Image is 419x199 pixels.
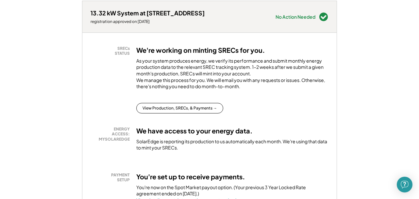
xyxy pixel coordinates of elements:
[91,19,205,24] div: registration approved on [DATE]
[136,138,328,151] div: SolarEdge is reporting its production to us automatically each month. We're using that data to mi...
[94,46,130,56] div: SRECs STATUS
[94,172,130,183] div: PAYMENT SETUP
[136,58,328,93] div: As your system produces energy, we verify its performance and submit monthly energy production da...
[91,9,205,17] div: 13.32 kW System at [STREET_ADDRESS]
[397,177,412,192] div: Open Intercom Messenger
[136,103,223,113] button: View Production, SRECs, & Payments →
[276,14,315,19] div: No Action Needed
[136,172,245,181] h3: You're set up to receive payments.
[136,46,265,54] h3: We're working on minting SRECs for you.
[94,127,130,142] div: ENERGY ACCESS: MYSOLAREDGE
[136,127,253,135] h3: We have access to your energy data.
